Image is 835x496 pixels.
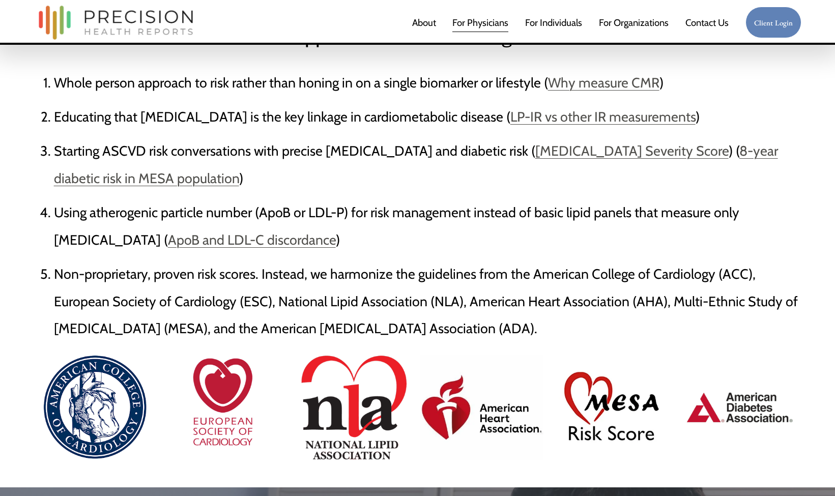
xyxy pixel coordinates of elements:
[54,69,802,97] p: Whole person approach to risk rather than honing in on a single biomarker or lifestyle ( )
[54,103,802,131] p: Educating that [MEDICAL_DATA] is the key linkage in cardiometabolic disease ( )
[34,1,198,44] img: Precision Health Reports
[685,12,729,33] a: Contact Us
[54,260,802,342] p: Non-proprietary, proven risk scores. Instead, we harmonize the guidelines from the American Colle...
[599,13,669,32] span: For Organizations
[168,231,336,248] a: ApoB and LDL-C discordance
[784,447,835,496] iframe: Chat Widget
[510,108,696,125] a: LP-IR vs other IR measurements
[412,12,436,33] a: About
[548,74,659,91] a: Why measure CMR
[54,142,778,187] a: 8-year diabetic risk in MESA population
[54,199,802,253] p: Using atherogenic particle number (ApoB or LDL-P) for risk management instead of basic lipid pane...
[452,12,508,33] a: For Physicians
[525,12,582,33] a: For Individuals
[535,142,729,159] a: [MEDICAL_DATA] Severity Score
[745,7,802,39] a: Client Login
[599,12,669,33] a: folder dropdown
[54,137,802,192] p: Starting ASCVD risk conversations with precise [MEDICAL_DATA] and diabetic risk ( ) ( )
